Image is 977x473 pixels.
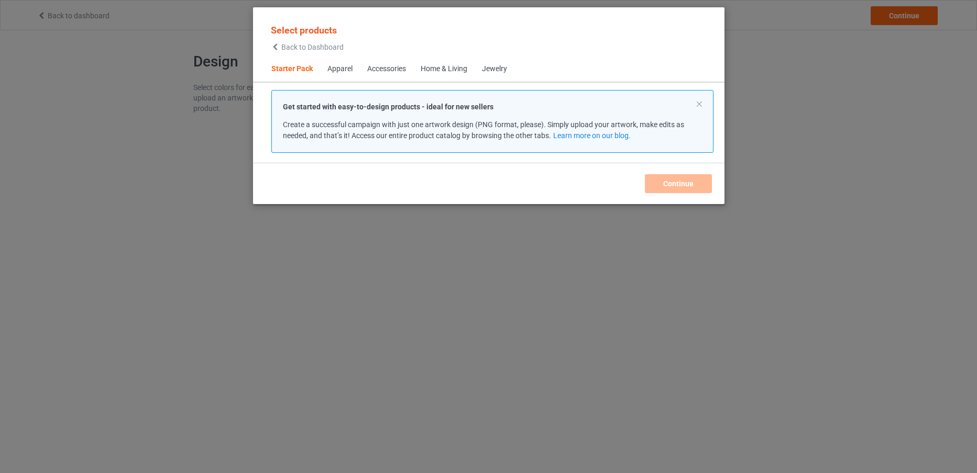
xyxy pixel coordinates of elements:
div: Jewelry [482,64,507,74]
span: Select products [271,25,337,36]
div: Apparel [327,64,353,74]
span: Starter Pack [264,57,320,82]
span: Create a successful campaign with just one artwork design (PNG format, please). Simply upload you... [283,120,684,140]
span: Back to Dashboard [281,43,344,51]
strong: Get started with easy-to-design products - ideal for new sellers [283,103,493,111]
div: Home & Living [421,64,467,74]
a: Learn more on our blog. [553,131,630,140]
div: Accessories [367,64,406,74]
